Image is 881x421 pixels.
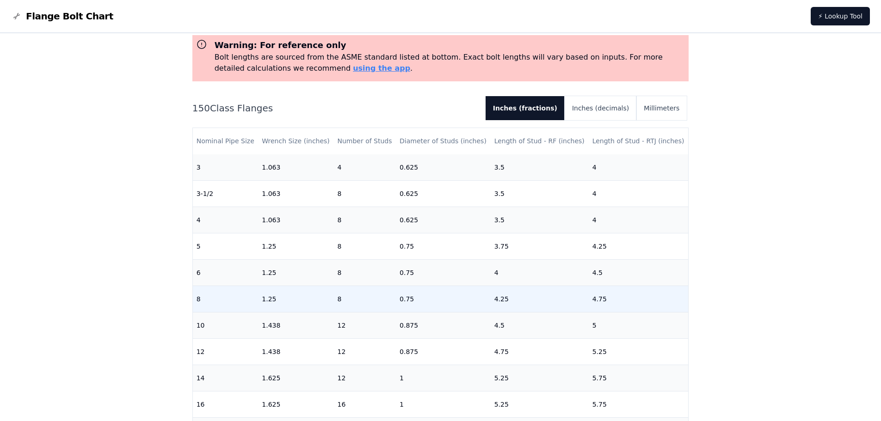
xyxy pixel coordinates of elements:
[396,154,491,180] td: 0.625
[589,391,689,417] td: 5.75
[589,154,689,180] td: 4
[258,391,333,417] td: 1.625
[589,180,689,207] td: 4
[193,312,259,338] td: 10
[258,233,333,259] td: 1.25
[491,312,589,338] td: 4.5
[396,128,491,154] th: Diameter of Studs (inches)
[215,52,685,74] p: Bolt lengths are sourced from the ASME standard listed at bottom. Exact bolt lengths will vary ba...
[192,102,478,115] h2: 150 Class Flanges
[333,259,396,286] td: 8
[491,207,589,233] td: 3.5
[193,233,259,259] td: 5
[333,391,396,417] td: 16
[396,259,491,286] td: 0.75
[491,154,589,180] td: 3.5
[333,180,396,207] td: 8
[396,286,491,312] td: 0.75
[396,365,491,391] td: 1
[486,96,565,120] button: Inches (fractions)
[636,96,687,120] button: Millimeters
[258,338,333,365] td: 1.438
[258,180,333,207] td: 1.063
[258,312,333,338] td: 1.438
[491,259,589,286] td: 4
[193,338,259,365] td: 12
[333,233,396,259] td: 8
[11,11,22,22] img: Flange Bolt Chart Logo
[565,96,636,120] button: Inches (decimals)
[491,180,589,207] td: 3.5
[333,286,396,312] td: 8
[396,233,491,259] td: 0.75
[811,7,870,25] a: ⚡ Lookup Tool
[193,128,259,154] th: Nominal Pipe Size
[589,259,689,286] td: 4.5
[333,154,396,180] td: 4
[491,338,589,365] td: 4.75
[11,10,113,23] a: Flange Bolt Chart LogoFlange Bolt Chart
[589,233,689,259] td: 4.25
[333,312,396,338] td: 12
[491,233,589,259] td: 3.75
[258,286,333,312] td: 1.25
[491,128,589,154] th: Length of Stud - RF (inches)
[333,128,396,154] th: Number of Studs
[193,286,259,312] td: 8
[396,391,491,417] td: 1
[193,259,259,286] td: 6
[589,338,689,365] td: 5.25
[589,286,689,312] td: 4.75
[193,180,259,207] td: 3-1/2
[26,10,113,23] span: Flange Bolt Chart
[193,365,259,391] td: 14
[258,259,333,286] td: 1.25
[193,207,259,233] td: 4
[491,286,589,312] td: 4.25
[396,180,491,207] td: 0.625
[333,207,396,233] td: 8
[333,338,396,365] td: 12
[258,154,333,180] td: 1.063
[353,64,410,73] a: using the app
[491,391,589,417] td: 5.25
[258,207,333,233] td: 1.063
[589,128,689,154] th: Length of Stud - RTJ (inches)
[396,312,491,338] td: 0.875
[215,39,685,52] h3: Warning: For reference only
[589,207,689,233] td: 4
[396,338,491,365] td: 0.875
[193,391,259,417] td: 16
[258,128,333,154] th: Wrench Size (inches)
[589,365,689,391] td: 5.75
[193,154,259,180] td: 3
[491,365,589,391] td: 5.25
[258,365,333,391] td: 1.625
[589,312,689,338] td: 5
[396,207,491,233] td: 0.625
[333,365,396,391] td: 12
